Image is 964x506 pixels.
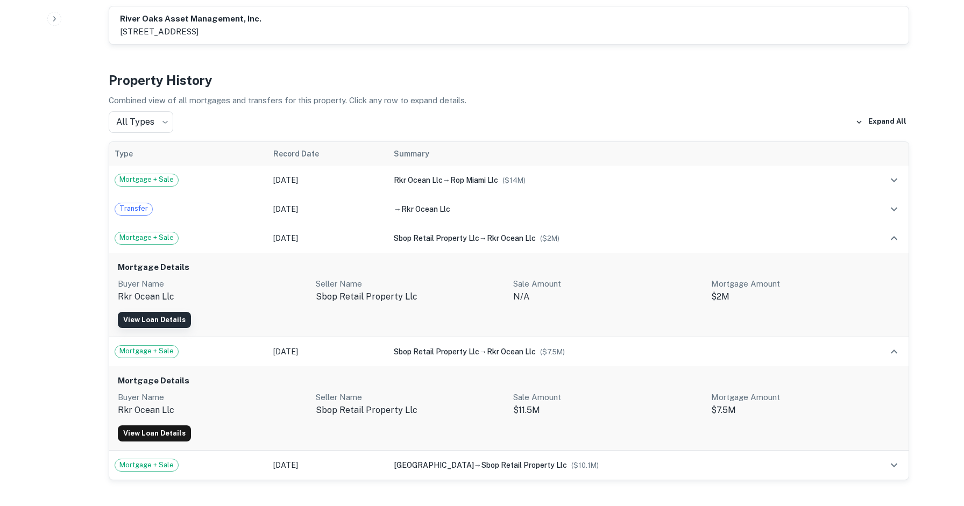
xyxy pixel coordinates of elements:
span: [GEOGRAPHIC_DATA] [394,461,474,469]
span: sbop retail property llc [481,461,567,469]
h6: Mortgage Details [118,375,900,387]
p: Buyer Name [118,391,307,404]
button: expand row [885,171,903,189]
button: expand row [885,229,903,247]
div: → [394,203,841,215]
h4: Property History [109,70,909,90]
p: rkr ocean llc [118,404,307,417]
td: [DATE] [268,195,388,224]
td: [DATE] [268,451,388,480]
p: $2M [711,290,901,303]
td: [DATE] [268,224,388,253]
span: ($ 14M ) [502,176,526,184]
span: Mortgage + Sale [115,460,178,471]
span: rkr ocean llc [394,176,443,184]
td: [DATE] [268,166,388,195]
span: sbop retail property llc [394,234,479,243]
td: [DATE] [268,337,388,366]
span: Mortgage + Sale [115,232,178,243]
span: sbop retail property llc [394,347,479,356]
div: → [394,232,841,244]
p: sbop retail property llc [316,290,505,303]
button: Expand All [853,114,909,130]
p: $11.5M [513,404,703,417]
div: All Types [109,111,173,133]
p: $7.5M [711,404,901,417]
a: View Loan Details [118,425,191,441]
span: Transfer [115,203,152,214]
span: rop miami llc [450,176,498,184]
th: Type [109,142,268,166]
h6: Mortgage Details [118,261,900,274]
a: View Loan Details [118,312,191,328]
th: Record Date [268,142,388,166]
span: rkr ocean llc [401,205,450,213]
p: Mortgage Amount [711,277,901,290]
span: rkr ocean llc [487,347,536,356]
p: Sale Amount [513,277,703,290]
p: [STREET_ADDRESS] [120,25,261,38]
button: expand row [885,200,903,218]
span: Mortgage + Sale [115,346,178,357]
span: ($ 10.1M ) [571,461,599,469]
p: Seller Name [316,391,505,404]
span: ($ 7.5M ) [540,348,565,356]
p: rkr ocean llc [118,290,307,303]
p: sbop retail property llc [316,404,505,417]
p: Mortgage Amount [711,391,901,404]
p: Sale Amount [513,391,703,404]
div: → [394,459,841,471]
iframe: Chat Widget [910,420,964,472]
p: Combined view of all mortgages and transfers for this property. Click any row to expand details. [109,94,909,107]
span: Mortgage + Sale [115,174,178,185]
div: → [394,174,841,186]
button: expand row [885,456,903,474]
h6: river oaks asset management, inc. [120,13,261,25]
div: → [394,346,841,358]
p: Seller Name [316,277,505,290]
th: Summary [388,142,847,166]
button: expand row [885,343,903,361]
p: N/A [513,290,703,303]
span: rkr ocean llc [487,234,536,243]
span: ($ 2M ) [540,234,559,243]
p: Buyer Name [118,277,307,290]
